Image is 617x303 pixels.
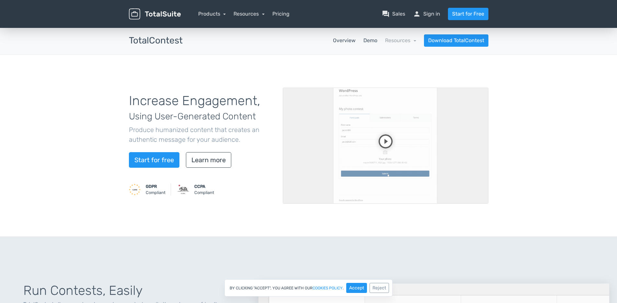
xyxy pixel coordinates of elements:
strong: CCPA [194,184,205,189]
img: GDPR [129,184,141,195]
strong: GDPR [146,184,157,189]
a: Demo [363,37,377,44]
a: Resources [234,11,265,17]
a: question_answerSales [382,10,405,18]
button: Accept [346,283,367,293]
a: Overview [333,37,356,44]
a: Start for free [129,152,179,168]
div: By clicking "Accept", you agree with our . [224,279,393,297]
p: Produce humanized content that creates an authentic message for your audience. [129,125,273,144]
h1: Run Contests, Easily [23,284,243,298]
h1: Increase Engagement, [129,94,273,122]
a: cookies policy [313,286,343,290]
a: Download TotalContest [424,34,488,47]
a: Pricing [272,10,290,18]
a: Resources [385,37,416,43]
span: question_answer [382,10,390,18]
img: CCPA [177,184,189,195]
a: personSign in [413,10,440,18]
span: Using User-Generated Content [129,111,256,122]
span: person [413,10,421,18]
h3: TotalContest [129,36,183,46]
small: Compliant [146,183,166,196]
small: Compliant [194,183,214,196]
a: Start for Free [448,8,488,20]
img: TotalSuite for WordPress [129,8,181,20]
button: Reject [370,283,389,293]
a: Products [198,11,226,17]
a: Learn more [186,152,231,168]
